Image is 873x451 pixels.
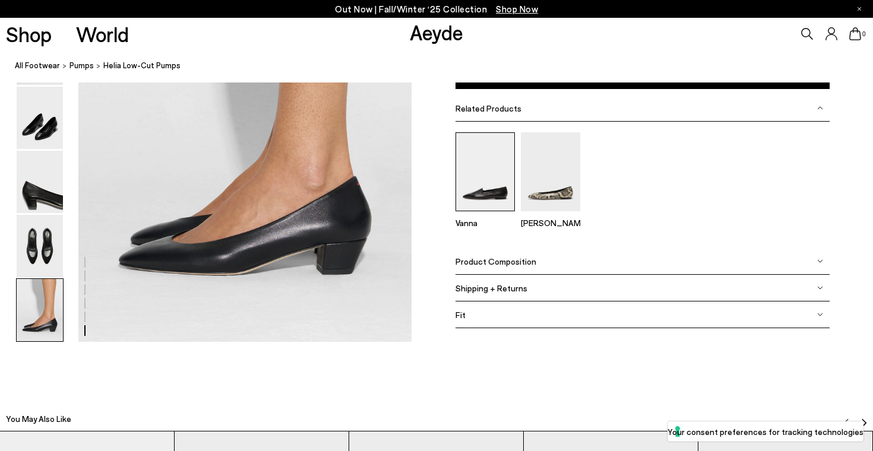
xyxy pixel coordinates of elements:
img: svg%3E [817,105,823,111]
img: Helia Low-Cut Pumps - Image 5 [17,215,63,277]
a: Vanna Almond-Toe Loafers Vanna [456,203,515,228]
label: Your consent preferences for tracking technologies [668,425,863,438]
span: Product Composition [456,256,536,266]
span: Helia Low-Cut Pumps [103,59,181,72]
p: Out Now | Fall/Winter ‘25 Collection [335,2,538,17]
button: Previous slide [842,410,851,428]
a: 0 [849,27,861,40]
img: svg%3E [842,418,851,428]
p: [PERSON_NAME] [521,218,580,228]
a: Ellie Almond-Toe Flats [PERSON_NAME] [521,203,580,228]
span: Fit [456,309,466,319]
span: Shipping + Returns [456,282,527,293]
span: Related Products [456,103,521,113]
img: Helia Low-Cut Pumps - Image 6 [17,279,63,341]
p: Vanna [456,218,515,228]
img: svg%3E [817,285,823,291]
a: All Footwear [15,59,60,72]
a: World [76,24,129,45]
a: pumps [69,59,94,72]
button: Next slide [859,410,869,428]
a: Aeyde [410,20,463,45]
img: svg%3E [817,312,823,317]
img: svg%3E [859,418,869,428]
img: Helia Low-Cut Pumps - Image 3 [17,87,63,149]
img: Vanna Almond-Toe Loafers [456,132,515,211]
span: 0 [861,31,867,37]
span: Navigate to /collections/new-in [496,4,538,14]
h2: You May Also Like [6,413,71,425]
nav: breadcrumb [15,50,873,82]
button: Your consent preferences for tracking technologies [668,421,863,442]
img: svg%3E [817,258,823,264]
img: Ellie Almond-Toe Flats [521,132,580,211]
a: Shop [6,24,52,45]
img: Helia Low-Cut Pumps - Image 4 [17,151,63,213]
span: pumps [69,61,94,70]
